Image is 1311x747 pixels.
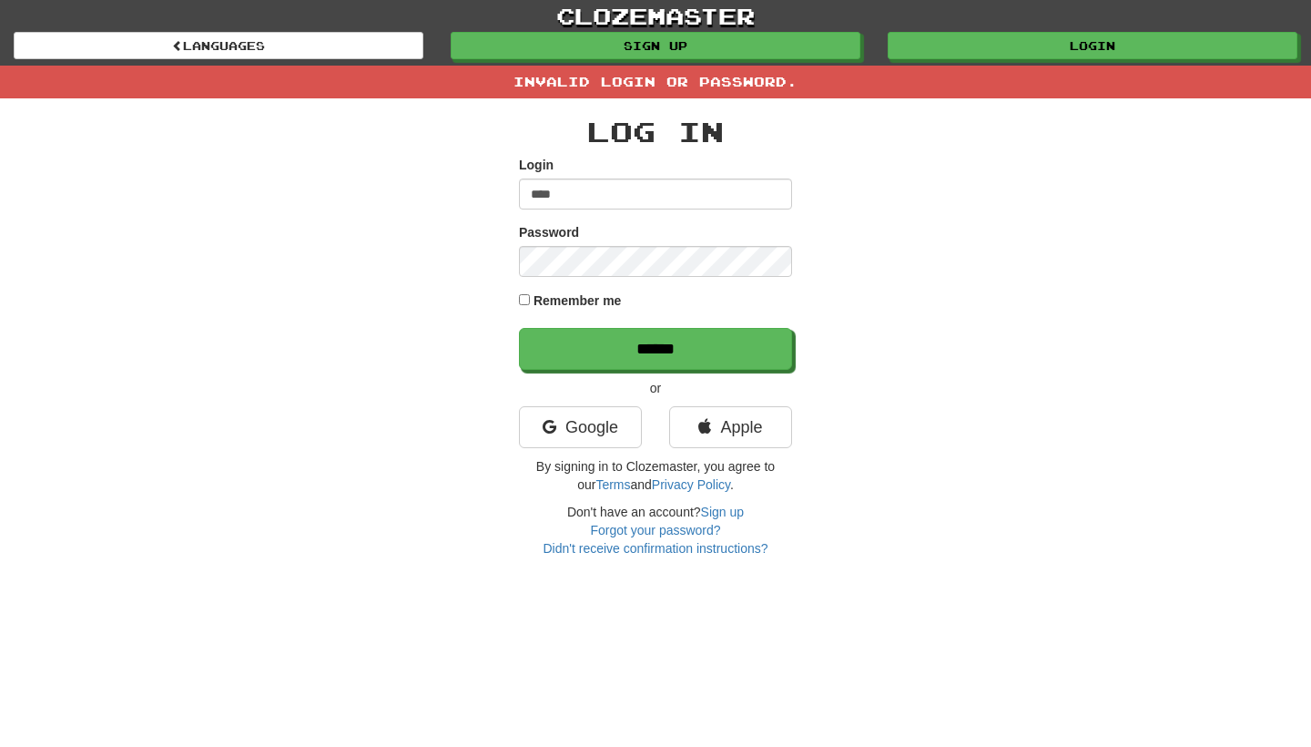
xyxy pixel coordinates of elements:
[534,292,622,310] label: Remember me
[519,117,792,147] h2: Log In
[14,32,423,59] a: Languages
[519,156,554,174] label: Login
[519,379,792,397] p: or
[652,477,730,492] a: Privacy Policy
[519,457,792,494] p: By signing in to Clozemaster, you agree to our and .
[451,32,860,59] a: Sign up
[590,523,720,537] a: Forgot your password?
[888,32,1297,59] a: Login
[701,505,744,519] a: Sign up
[669,406,792,448] a: Apple
[519,503,792,558] div: Don't have an account?
[519,406,642,448] a: Google
[543,541,767,556] a: Didn't receive confirmation instructions?
[519,223,579,241] label: Password
[595,477,630,492] a: Terms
